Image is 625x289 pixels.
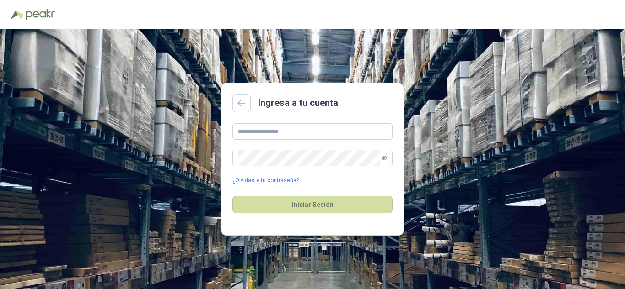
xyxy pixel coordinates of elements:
button: Iniciar Sesión [232,196,393,213]
h2: Ingresa a tu cuenta [258,96,338,110]
img: Logo [11,10,24,19]
a: ¿Olvidaste tu contraseña? [232,176,299,185]
img: Peakr [26,9,55,20]
span: eye-invisible [382,155,387,161]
